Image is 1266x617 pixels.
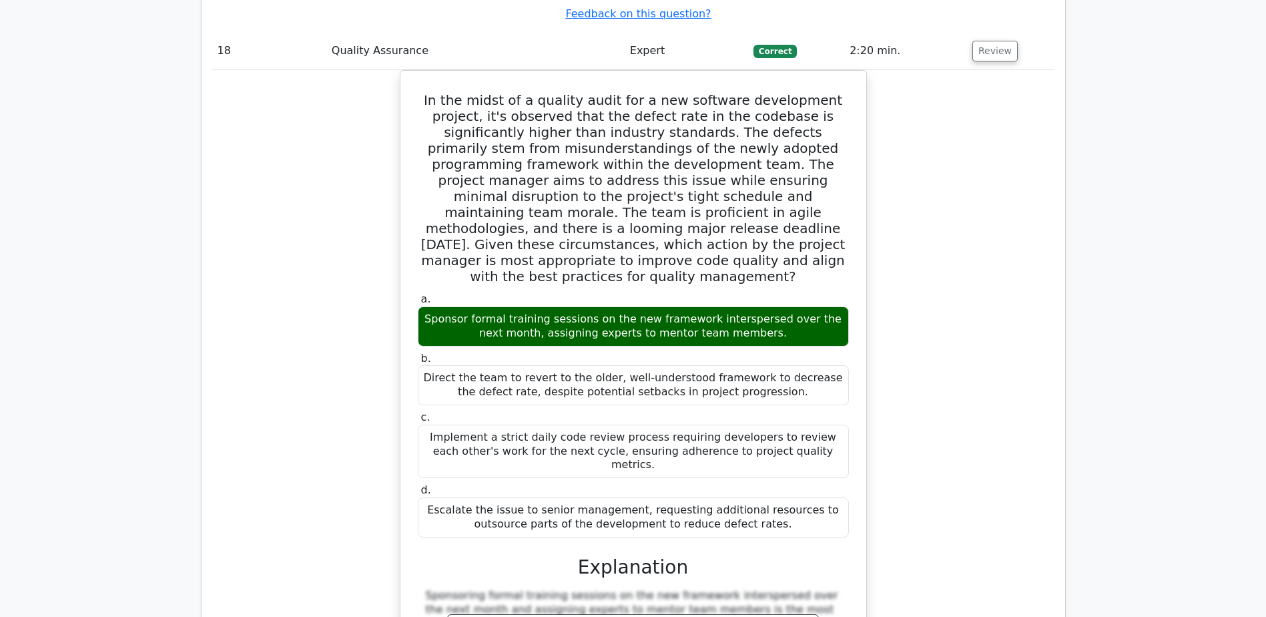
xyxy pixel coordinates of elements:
td: 18 [212,32,326,70]
h5: In the midst of a quality audit for a new software development project, it's observed that the de... [416,92,850,284]
span: c. [421,411,430,423]
td: 2:20 min. [844,32,967,70]
span: d. [421,483,431,496]
span: b. [421,352,431,365]
h3: Explanation [426,556,841,579]
a: Feedback on this question? [565,7,711,20]
div: Direct the team to revert to the older, well-understood framework to decrease the defect rate, de... [418,365,849,405]
td: Quality Assurance [326,32,625,70]
button: Review [972,41,1018,61]
td: Expert [625,32,748,70]
div: Sponsor formal training sessions on the new framework interspersed over the next month, assigning... [418,306,849,347]
div: Implement a strict daily code review process requiring developers to review each other's work for... [418,425,849,478]
span: a. [421,292,431,305]
div: Escalate the issue to senior management, requesting additional resources to outsource parts of th... [418,497,849,538]
span: Correct [753,45,797,58]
